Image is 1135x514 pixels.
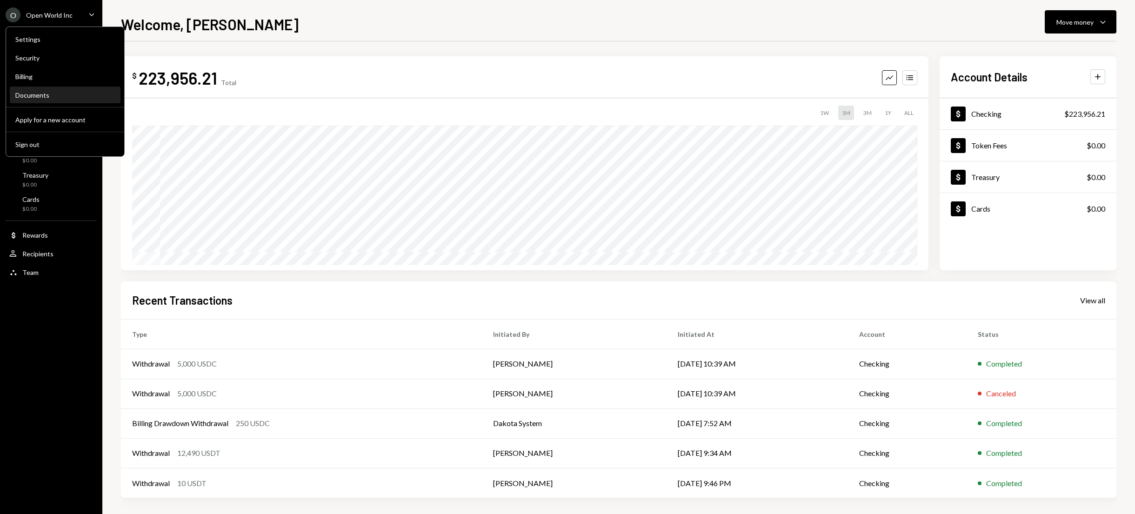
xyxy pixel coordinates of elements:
div: $0.00 [22,205,40,213]
th: Initiated By [482,319,667,349]
h1: Welcome, [PERSON_NAME] [121,15,299,33]
a: Security [10,49,120,66]
th: Account [848,319,967,349]
a: Cards$0.00 [940,193,1116,224]
div: $ [132,71,137,80]
div: Security [15,54,115,62]
td: Checking [848,468,967,498]
a: Settings [10,31,120,47]
div: Canceled [986,388,1016,399]
div: 10 USDT [177,478,207,489]
div: Completed [986,447,1022,459]
td: Checking [848,379,967,408]
a: Recipients [6,245,97,262]
td: [PERSON_NAME] [482,379,667,408]
a: Billing [10,68,120,85]
a: Checking$223,956.21 [940,98,1116,129]
div: Withdrawal [132,447,170,459]
td: [PERSON_NAME] [482,349,667,379]
div: O [6,7,20,22]
div: Treasury [971,173,1000,181]
div: Recipients [22,250,53,258]
div: Team [22,268,39,276]
div: 5,000 USDC [177,358,217,369]
div: Checking [971,109,1001,118]
div: Documents [15,91,115,99]
div: Billing [15,73,115,80]
td: [DATE] 10:39 AM [667,379,848,408]
div: Sign out [15,140,115,148]
h2: Recent Transactions [132,293,233,308]
td: [PERSON_NAME] [482,468,667,498]
td: Checking [848,408,967,438]
div: 223,956.21 [139,67,217,88]
div: Token Fees [971,141,1007,150]
td: [DATE] 10:39 AM [667,349,848,379]
div: Withdrawal [132,478,170,489]
div: $0.00 [22,157,56,165]
td: Checking [848,349,967,379]
div: Withdrawal [132,388,170,399]
div: Completed [986,478,1022,489]
div: 1Y [881,106,895,120]
td: [DATE] 7:52 AM [667,408,848,438]
button: Move money [1045,10,1116,33]
a: Cards$0.00 [6,193,97,215]
a: Token Fees$0.00 [940,130,1116,161]
div: Billing Drawdown Withdrawal [132,418,228,429]
div: 3M [860,106,875,120]
div: Completed [986,418,1022,429]
a: Treasury$0.00 [6,168,97,191]
td: [PERSON_NAME] [482,438,667,468]
button: Sign out [10,136,120,153]
td: Dakota System [482,408,667,438]
div: Cards [971,204,990,213]
div: Completed [986,358,1022,369]
div: Total [221,79,236,87]
div: Open World Inc [26,11,73,19]
div: 12,490 USDT [177,447,220,459]
div: Apply for a new account [15,116,115,124]
div: Settings [15,35,115,43]
td: Checking [848,438,967,468]
div: ALL [901,106,917,120]
div: Withdrawal [132,358,170,369]
div: Treasury [22,171,48,179]
td: [DATE] 9:46 PM [667,468,848,498]
div: Rewards [22,231,48,239]
div: $223,956.21 [1064,108,1105,120]
th: Type [121,319,482,349]
th: Initiated At [667,319,848,349]
div: View all [1080,296,1105,305]
div: $0.00 [1087,140,1105,151]
a: Treasury$0.00 [940,161,1116,193]
div: 1W [816,106,833,120]
button: Apply for a new account [10,112,120,128]
div: Move money [1056,17,1094,27]
div: 5,000 USDC [177,388,217,399]
h2: Account Details [951,69,1028,85]
div: Cards [22,195,40,203]
a: Rewards [6,227,97,243]
div: $0.00 [1087,203,1105,214]
div: 250 USDC [236,418,270,429]
td: [DATE] 9:34 AM [667,438,848,468]
a: Documents [10,87,120,103]
div: 1M [838,106,854,120]
th: Status [967,319,1116,349]
div: $0.00 [22,181,48,189]
a: View all [1080,295,1105,305]
a: Team [6,264,97,280]
div: $0.00 [1087,172,1105,183]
